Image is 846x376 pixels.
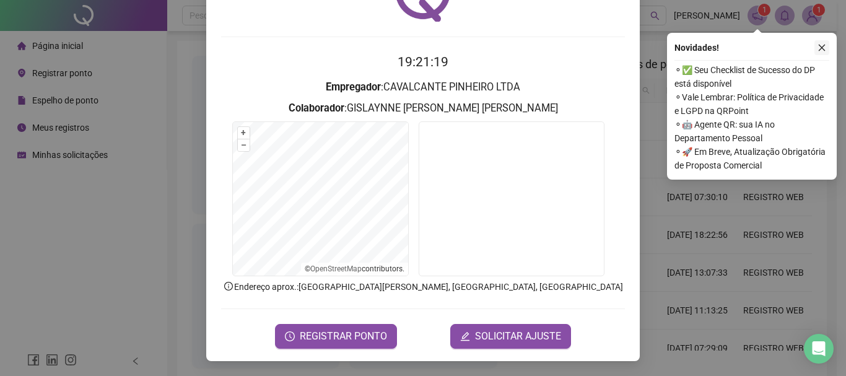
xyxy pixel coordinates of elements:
div: Open Intercom Messenger [804,334,834,364]
button: + [238,127,250,139]
span: REGISTRAR PONTO [300,329,387,344]
span: info-circle [223,281,234,292]
li: © contributors. [305,265,404,273]
button: editSOLICITAR AJUSTE [450,324,571,349]
span: clock-circle [285,331,295,341]
button: – [238,139,250,151]
strong: Colaborador [289,102,344,114]
h3: : CAVALCANTE PINHEIRO LTDA [221,79,625,95]
time: 19:21:19 [398,55,448,69]
button: REGISTRAR PONTO [275,324,397,349]
span: ⚬ 🤖 Agente QR: sua IA no Departamento Pessoal [674,118,829,145]
p: Endereço aprox. : [GEOGRAPHIC_DATA][PERSON_NAME], [GEOGRAPHIC_DATA], [GEOGRAPHIC_DATA] [221,280,625,294]
h3: : GISLAYNNE [PERSON_NAME] [PERSON_NAME] [221,100,625,116]
strong: Empregador [326,81,381,93]
a: OpenStreetMap [310,265,362,273]
span: Novidades ! [674,41,719,55]
span: close [818,43,826,52]
span: SOLICITAR AJUSTE [475,329,561,344]
span: ⚬ Vale Lembrar: Política de Privacidade e LGPD na QRPoint [674,90,829,118]
span: edit [460,331,470,341]
span: ⚬ ✅ Seu Checklist de Sucesso do DP está disponível [674,63,829,90]
span: ⚬ 🚀 Em Breve, Atualização Obrigatória de Proposta Comercial [674,145,829,172]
